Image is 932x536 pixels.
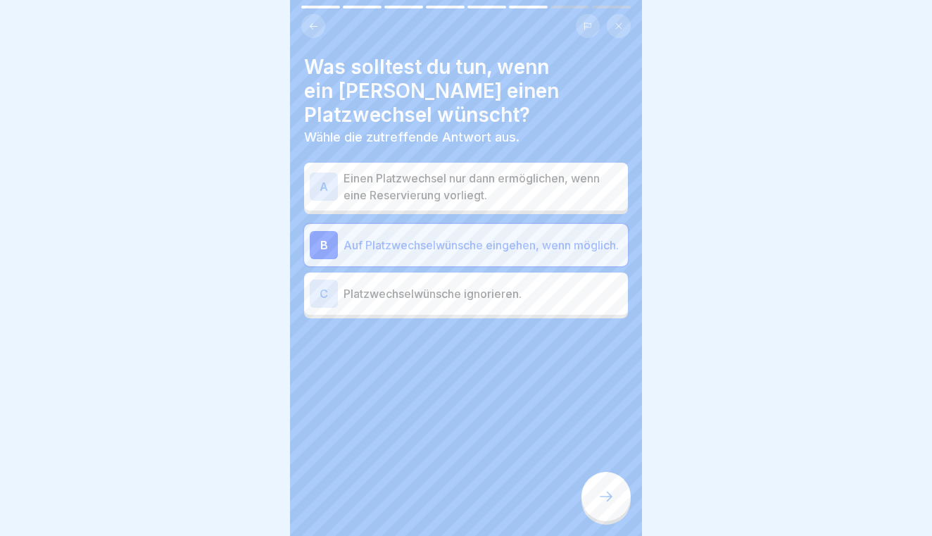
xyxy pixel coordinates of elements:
p: Platzwechselwünsche ignorieren. [344,285,622,302]
h4: Was solltest du tun, wenn ein [PERSON_NAME] einen Platzwechsel wünscht? [304,55,628,127]
p: Wähle die zutreffende Antwort aus. [304,130,628,145]
div: B [310,231,338,259]
div: C [310,280,338,308]
p: Einen Platzwechsel nur dann ermöglichen, wenn eine Reservierung vorliegt. [344,170,622,204]
div: A [310,173,338,201]
p: Auf Platzwechselwünsche eingehen, wenn möglich. [344,237,622,254]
